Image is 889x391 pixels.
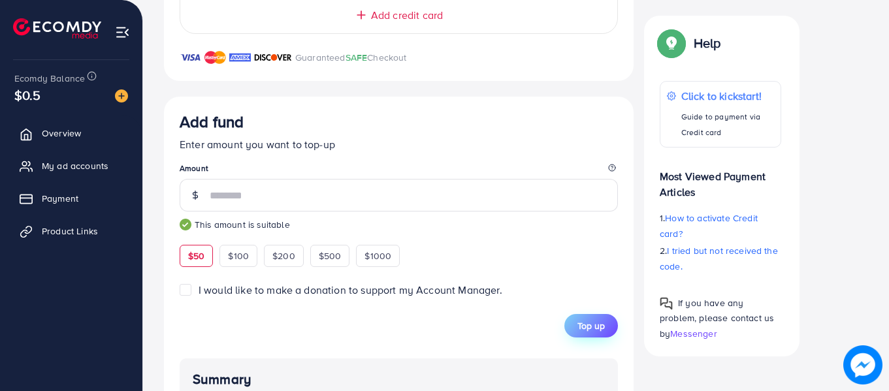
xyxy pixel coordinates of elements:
[42,192,78,205] span: Payment
[42,225,98,238] span: Product Links
[228,249,249,262] span: $100
[115,89,128,102] img: image
[229,50,251,65] img: brand
[42,159,108,172] span: My ad accounts
[670,326,717,339] span: Messenger
[180,136,618,152] p: Enter amount you want to top-up
[681,109,774,140] p: Guide to payment via Credit card
[42,127,81,140] span: Overview
[660,31,683,55] img: Popup guide
[180,163,618,179] legend: Amount
[115,25,130,40] img: menu
[14,72,85,85] span: Ecomdy Balance
[180,218,618,231] small: This amount is suitable
[10,120,133,146] a: Overview
[681,88,774,104] p: Click to kickstart!
[660,297,673,310] img: Popup guide
[346,51,368,64] span: SAFE
[660,244,778,273] span: I tried but not received the code.
[14,86,41,104] span: $0.5
[180,50,201,65] img: brand
[10,218,133,244] a: Product Links
[13,18,101,39] img: logo
[364,249,391,262] span: $1000
[188,249,204,262] span: $50
[660,158,781,200] p: Most Viewed Payment Articles
[180,219,191,230] img: guide
[660,210,781,242] p: 1.
[660,243,781,274] p: 2.
[660,211,758,240] span: How to activate Credit card?
[660,296,774,339] span: If you have any problem, please contact us by
[295,50,407,65] p: Guaranteed Checkout
[694,35,721,51] p: Help
[10,153,133,179] a: My ad accounts
[254,50,292,65] img: brand
[180,112,244,131] h3: Add fund
[564,314,618,337] button: Top up
[10,185,133,211] a: Payment
[371,8,443,23] span: Add credit card
[319,249,342,262] span: $500
[272,249,295,262] span: $200
[204,50,226,65] img: brand
[199,283,502,297] span: I would like to make a donation to support my Account Manager.
[843,345,882,384] img: image
[193,371,605,388] h4: Summary
[577,319,605,332] span: Top up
